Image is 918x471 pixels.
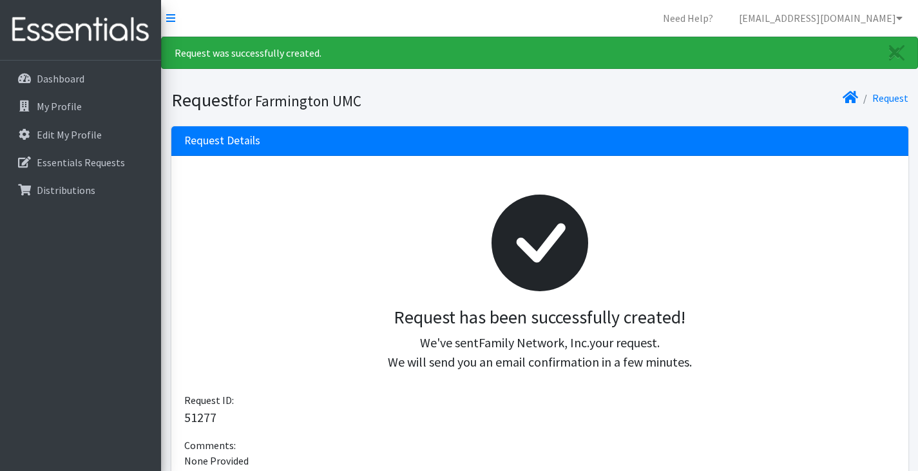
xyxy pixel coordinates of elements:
a: Need Help? [653,5,723,31]
p: Dashboard [37,72,84,85]
p: We've sent your request. We will send you an email confirmation in a few minutes. [195,333,885,372]
p: 51277 [184,408,895,427]
span: Request ID: [184,394,234,407]
span: Comments: [184,439,236,452]
a: Essentials Requests [5,149,156,175]
span: None Provided [184,454,249,467]
a: My Profile [5,93,156,119]
p: My Profile [37,100,82,113]
a: Close [876,37,917,68]
p: Distributions [37,184,95,197]
div: Request was successfully created. [161,37,918,69]
a: Distributions [5,177,156,203]
a: Request [872,91,908,104]
h1: Request [171,89,535,111]
p: Edit My Profile [37,128,102,141]
img: HumanEssentials [5,8,156,52]
h3: Request has been successfully created! [195,307,885,329]
a: Edit My Profile [5,122,156,148]
small: for Farmington UMC [234,91,361,110]
a: Dashboard [5,66,156,91]
h3: Request Details [184,134,260,148]
span: Family Network, Inc. [479,334,589,351]
p: Essentials Requests [37,156,125,169]
a: [EMAIL_ADDRESS][DOMAIN_NAME] [729,5,913,31]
